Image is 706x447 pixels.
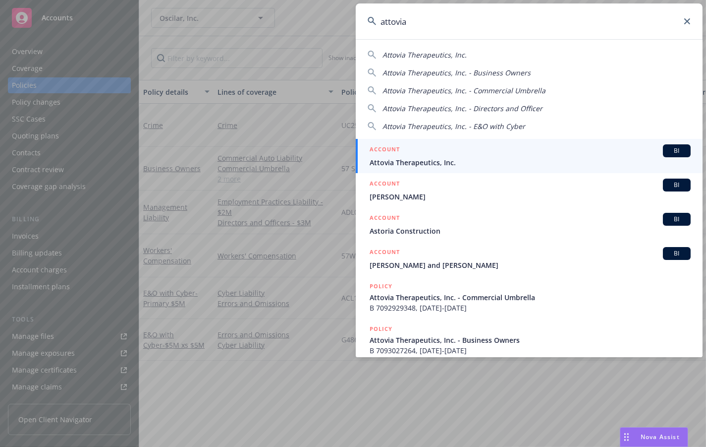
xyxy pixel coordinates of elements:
[620,428,633,447] div: Drag to move
[370,247,400,259] h5: ACCOUNT
[382,86,545,95] span: Attovia Therapeutics, Inc. - Commercial Umbrella
[370,292,691,303] span: Attovia Therapeutics, Inc. - Commercial Umbrella
[370,179,400,191] h5: ACCOUNT
[370,213,400,225] h5: ACCOUNT
[370,345,691,356] span: B 7093027264, [DATE]-[DATE]
[356,173,703,207] a: ACCOUNTBI[PERSON_NAME]
[356,139,703,173] a: ACCOUNTBIAttovia Therapeutics, Inc.
[382,104,543,113] span: Attovia Therapeutics, Inc. - Directors and Officer
[356,276,703,319] a: POLICYAttovia Therapeutics, Inc. - Commercial UmbrellaB 7092929348, [DATE]-[DATE]
[620,427,688,447] button: Nova Assist
[370,192,691,202] span: [PERSON_NAME]
[641,433,680,441] span: Nova Assist
[356,207,703,242] a: ACCOUNTBIAstoria Construction
[370,281,392,291] h5: POLICY
[356,242,703,276] a: ACCOUNTBI[PERSON_NAME] and [PERSON_NAME]
[356,319,703,361] a: POLICYAttovia Therapeutics, Inc. - Business OwnersB 7093027264, [DATE]-[DATE]
[382,50,467,60] span: Attovia Therapeutics, Inc.
[382,68,531,77] span: Attovia Therapeutics, Inc. - Business Owners
[370,324,392,334] h5: POLICY
[370,144,400,156] h5: ACCOUNT
[667,215,687,224] span: BI
[382,122,525,131] span: Attovia Therapeutics, Inc. - E&O with Cyber
[370,303,691,313] span: B 7092929348, [DATE]-[DATE]
[667,181,687,190] span: BI
[370,335,691,345] span: Attovia Therapeutics, Inc. - Business Owners
[370,226,691,236] span: Astoria Construction
[356,3,703,39] input: Search...
[667,146,687,155] span: BI
[370,157,691,168] span: Attovia Therapeutics, Inc.
[667,249,687,258] span: BI
[370,260,691,270] span: [PERSON_NAME] and [PERSON_NAME]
